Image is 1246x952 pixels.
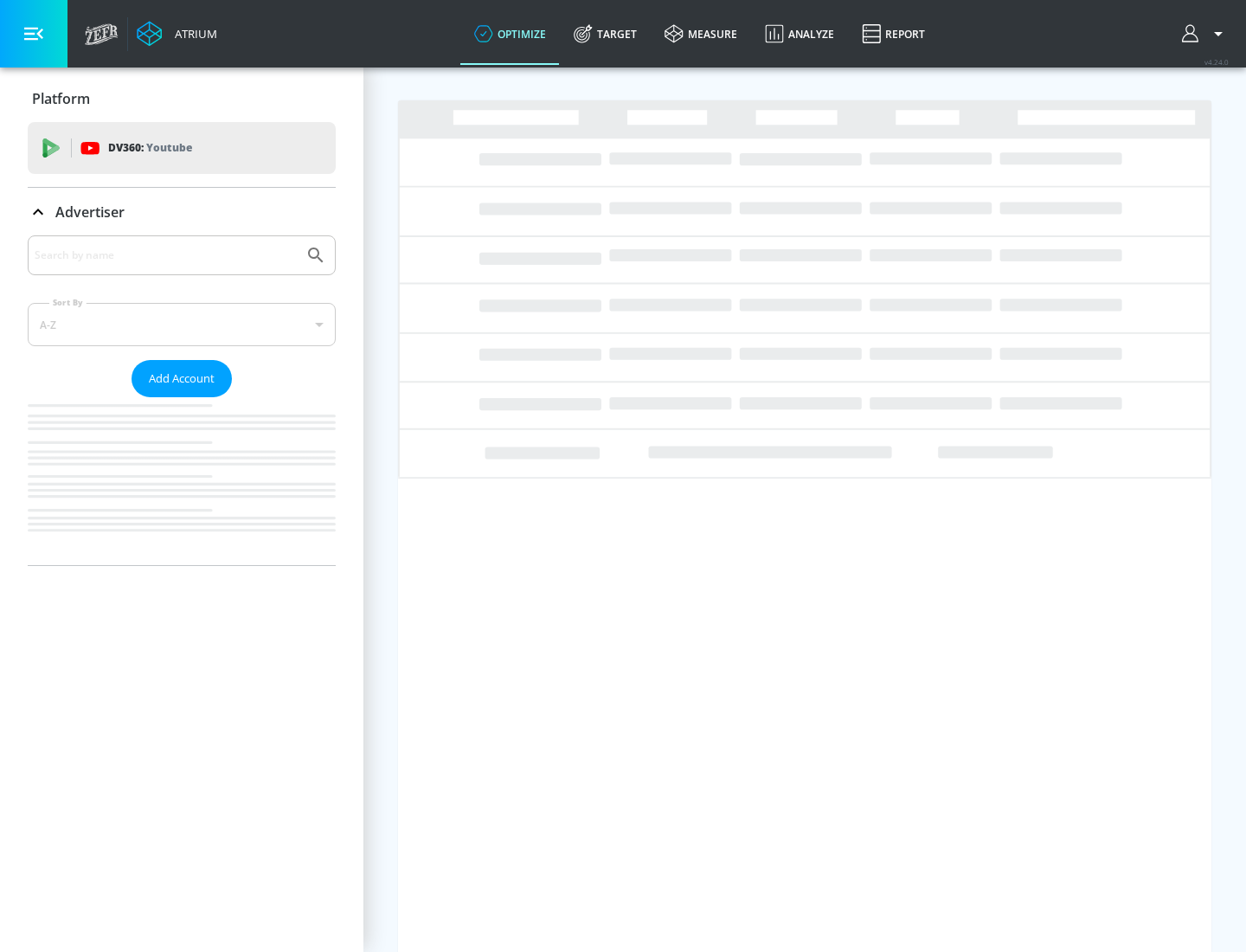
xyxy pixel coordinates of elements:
p: DV360: [108,138,192,158]
p: Advertiser [55,203,125,222]
div: Advertiser [28,188,336,236]
div: Advertiser [28,235,336,565]
div: Atrium [168,26,217,42]
a: Atrium [137,21,217,47]
span: Add Account [149,369,215,389]
a: Target [560,3,651,65]
span: v 4.24.0 [1204,57,1229,67]
p: Platform [32,89,90,108]
a: Report [848,3,939,65]
nav: list of Advertiser [28,397,336,565]
a: Analyze [751,3,848,65]
input: Search by name [35,244,297,267]
a: measure [651,3,751,65]
p: Youtube [146,138,192,157]
div: DV360: Youtube [28,122,336,174]
label: Sort By [49,297,87,308]
div: A-Z [28,303,336,346]
button: Add Account [132,360,232,397]
a: optimize [460,3,560,65]
div: Platform [28,74,336,123]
